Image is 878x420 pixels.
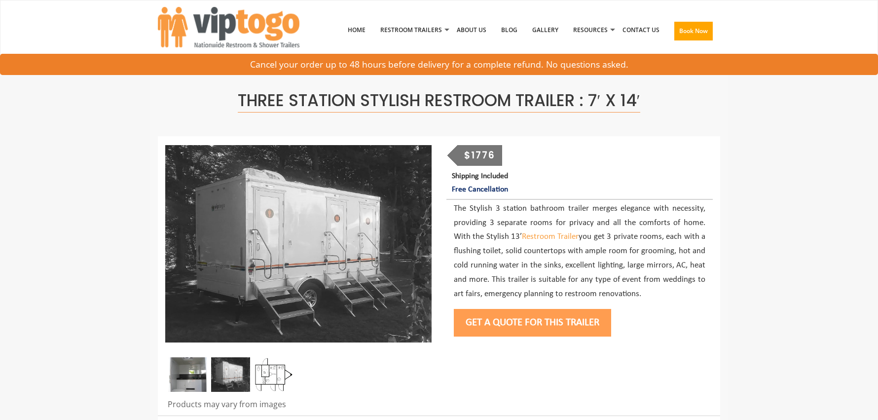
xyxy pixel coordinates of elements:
button: Get a Quote for this Trailer [454,309,611,337]
div: Products may vary from images [165,399,432,416]
span: Free Cancellation [452,186,508,193]
button: Book Now [674,22,713,40]
a: Home [340,4,373,56]
img: VIPTOGO [158,7,299,47]
a: Resources [566,4,615,56]
img: Zoomed out full inside view of restroom station with a stall, a mirror and a sink [168,357,207,392]
a: Restroom Trailer [522,232,579,241]
img: Side view of three station restroom trailer with three separate doors with signs [211,357,250,392]
p: The Stylish 3 station bathroom trailer merges elegance with necessity, providing 3 separate rooms... [454,202,705,302]
a: Get a Quote for this Trailer [454,317,611,328]
span: Three Station Stylish Restroom Trailer : 7′ x 14′ [238,89,640,113]
div: $1776 [457,145,503,166]
a: About Us [449,4,494,56]
p: Shipping Included [452,170,713,196]
img: Side view of three station restroom trailer with three separate doors with signs [165,145,432,343]
img: Floor Plan of 3 station restroom with sink and toilet [254,357,293,392]
a: Book Now [667,4,720,62]
a: Blog [494,4,525,56]
a: Restroom Trailers [373,4,449,56]
a: Contact Us [615,4,667,56]
a: Gallery [525,4,566,56]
